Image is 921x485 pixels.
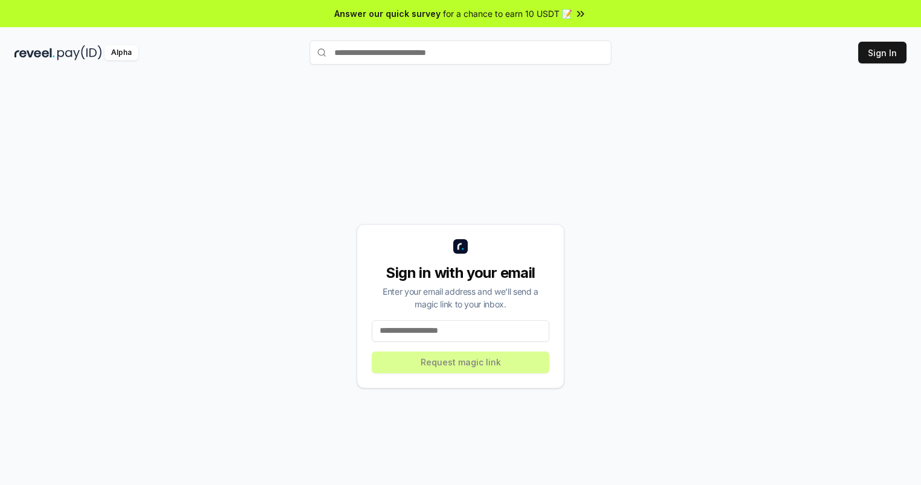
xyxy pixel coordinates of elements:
div: Sign in with your email [372,263,549,283]
div: Alpha [104,45,138,60]
button: Sign In [858,42,907,63]
span: Answer our quick survey [334,7,441,20]
img: logo_small [453,239,468,254]
span: for a chance to earn 10 USDT 📝 [443,7,572,20]
div: Enter your email address and we’ll send a magic link to your inbox. [372,285,549,310]
img: reveel_dark [14,45,55,60]
img: pay_id [57,45,102,60]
